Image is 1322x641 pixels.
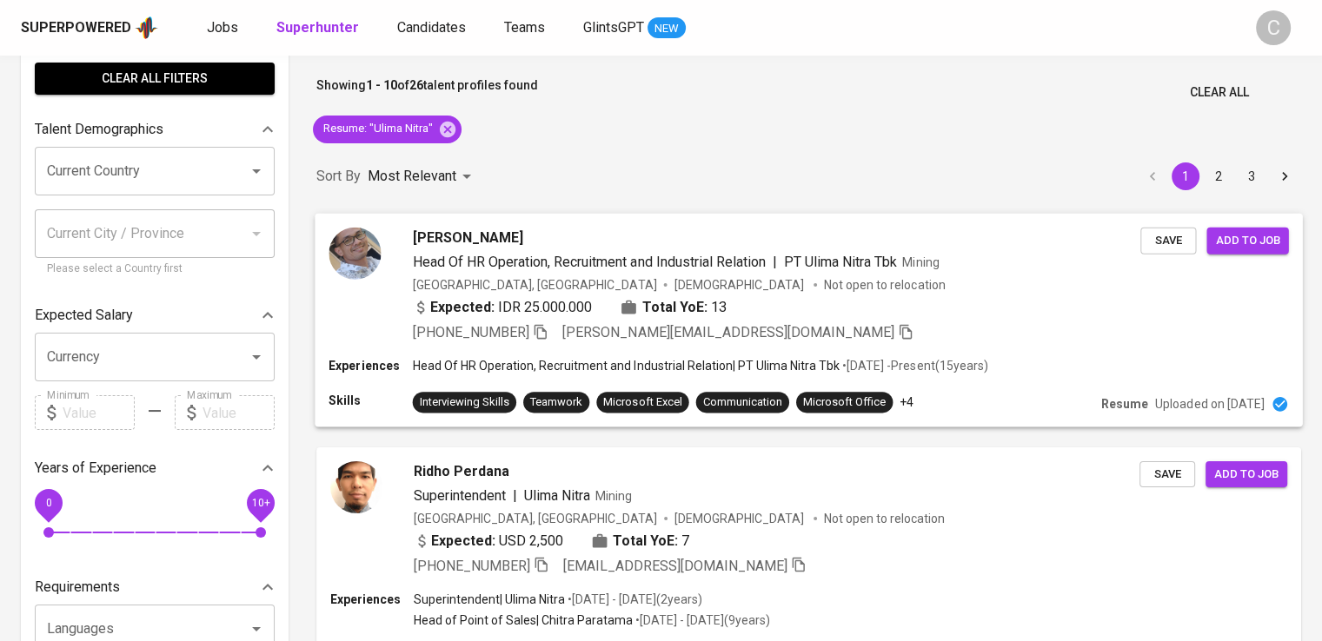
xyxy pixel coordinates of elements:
div: Interviewing Skills [420,393,509,410]
button: Open [244,159,269,183]
p: • [DATE] - [DATE] ( 9 years ) [633,611,770,629]
a: Jobs [207,17,242,39]
span: Save [1149,230,1187,250]
a: Superhunter [276,17,362,39]
button: Add to job [1206,227,1288,254]
span: Jobs [207,19,238,36]
span: NEW [648,20,686,37]
button: Save [1140,227,1196,254]
span: Add to job [1215,230,1279,250]
span: [PHONE_NUMBER] [413,324,529,340]
div: Communication [703,393,782,410]
img: b2cf6698f08dce63b6894e92e186a32a.jpg [330,461,382,513]
p: Experiences [329,357,412,374]
button: Go to page 3 [1238,162,1266,190]
span: | [513,486,517,506]
div: Most Relevant [368,161,477,193]
a: Superpoweredapp logo [21,15,158,41]
button: Open [244,345,269,369]
p: Expected Salary [35,305,133,326]
span: Ridho Perdana [414,461,509,482]
span: Head Of HR Operation, Recruitment and Industrial Relation [413,253,766,269]
button: Go to page 2 [1205,162,1232,190]
p: Uploaded on [DATE] [1155,395,1264,413]
input: Value [63,395,135,430]
span: [EMAIL_ADDRESS][DOMAIN_NAME] [563,558,787,574]
div: IDR 25.000.000 [413,296,593,317]
a: GlintsGPT NEW [583,17,686,39]
span: | [773,251,777,272]
p: Please select a Country first [47,261,262,278]
span: Clear All [1190,82,1249,103]
span: PT Ulima Nitra Tbk [784,253,897,269]
b: Expected: [431,531,495,552]
span: [DEMOGRAPHIC_DATA] [674,275,807,293]
span: [DEMOGRAPHIC_DATA] [674,510,807,527]
a: Candidates [397,17,469,39]
span: Save [1148,465,1186,485]
b: 1 - 10 [366,78,397,92]
p: Most Relevant [368,166,456,187]
span: 7 [681,531,689,552]
p: Experiences [330,591,414,608]
span: Resume : "Ulima Nitra" [313,121,443,137]
button: Go to next page [1271,162,1299,190]
p: Talent Demographics [35,119,163,140]
p: Not open to relocation [824,275,945,293]
p: • [DATE] - [DATE] ( 2 years ) [565,591,702,608]
span: 13 [711,296,727,317]
span: Clear All filters [49,68,261,89]
p: Requirements [35,577,120,598]
div: Years of Experience [35,451,275,486]
button: Clear All [1183,76,1256,109]
span: 0 [45,497,51,509]
span: [PERSON_NAME][EMAIL_ADDRESS][DOMAIN_NAME] [562,324,894,340]
input: Value [203,395,275,430]
p: • [DATE] - Present ( 15 years ) [840,357,988,374]
div: Talent Demographics [35,112,275,147]
a: Teams [504,17,548,39]
p: Head of Point of Sales | Chitra Paratama [414,611,633,629]
div: Teamwork [530,393,582,410]
p: Superintendent | Ulima Nitra [414,591,565,608]
span: Mining [595,489,632,503]
span: 10+ [251,497,269,509]
div: Microsoft Office [803,393,886,410]
img: 602539b610dd8995fcaa0e1ca0cbcc06.jpg [329,227,381,279]
span: Superintendent [414,487,506,504]
div: [GEOGRAPHIC_DATA], [GEOGRAPHIC_DATA] [413,275,657,293]
p: +4 [900,393,913,411]
div: Superpowered [21,18,131,38]
span: [PHONE_NUMBER] [414,558,530,574]
p: Resume [1101,395,1148,413]
img: app logo [135,15,158,41]
a: [PERSON_NAME]Head Of HR Operation, Recruitment and Industrial Relation|PT Ulima Nitra TbkMining[G... [316,214,1301,426]
p: Not open to relocation [824,510,945,527]
b: Superhunter [276,19,359,36]
p: Head Of HR Operation, Recruitment and Industrial Relation | PT Ulima Nitra Tbk [413,357,840,374]
span: Candidates [397,19,466,36]
span: Mining [902,254,939,268]
div: Microsoft Excel [603,393,681,410]
b: Expected: [430,296,495,317]
button: page 1 [1172,162,1199,190]
div: Expected Salary [35,298,275,333]
b: Total YoE: [613,531,678,552]
p: Showing of talent profiles found [316,76,538,109]
b: 26 [409,78,423,92]
p: Years of Experience [35,458,156,479]
button: Open [244,617,269,641]
button: Clear All filters [35,63,275,95]
span: Add to job [1214,465,1279,485]
b: Total YoE: [641,296,707,317]
button: Add to job [1206,461,1287,488]
div: USD 2,500 [414,531,563,552]
div: Requirements [35,570,275,605]
nav: pagination navigation [1136,162,1301,190]
p: Sort By [316,166,361,187]
div: [GEOGRAPHIC_DATA], [GEOGRAPHIC_DATA] [414,510,657,527]
span: [PERSON_NAME] [413,227,523,248]
button: Save [1139,461,1195,488]
span: Ulima Nitra [524,487,590,504]
div: C [1256,10,1291,45]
